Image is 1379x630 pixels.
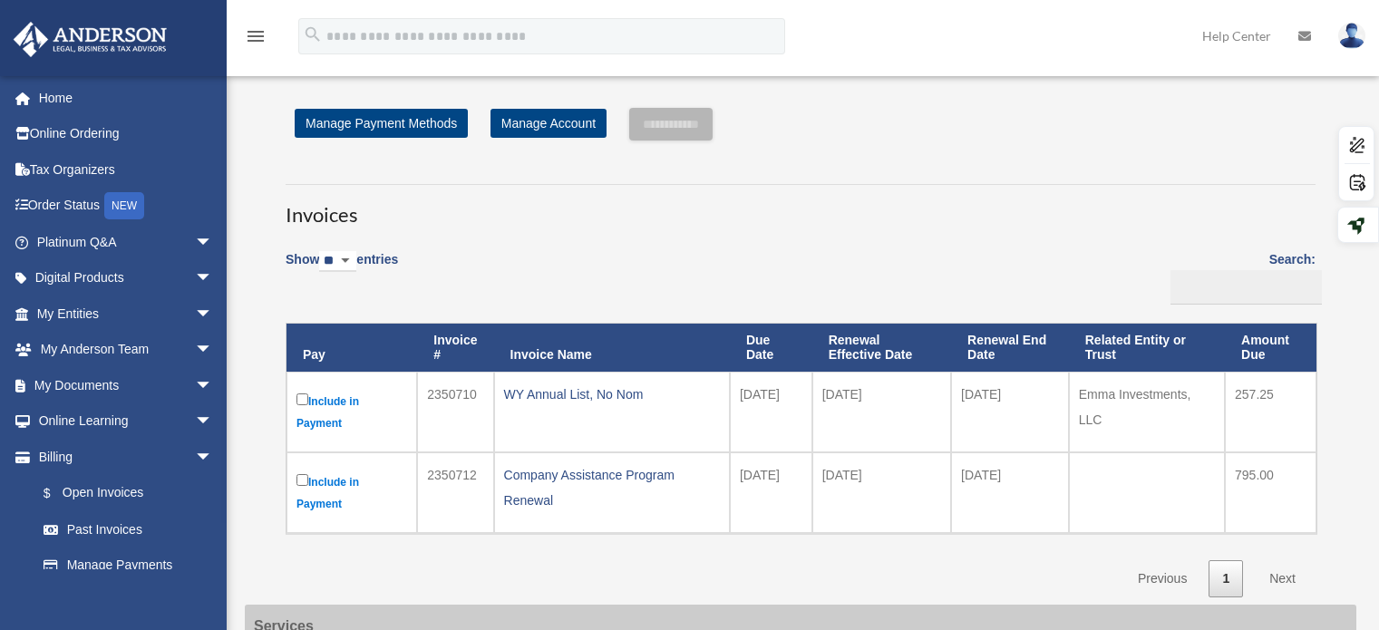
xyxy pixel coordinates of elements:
a: Previous [1124,560,1200,597]
td: 257.25 [1225,372,1316,452]
span: arrow_drop_down [195,439,231,476]
span: arrow_drop_down [195,367,231,404]
td: [DATE] [730,452,812,533]
a: Home [13,80,240,116]
th: Invoice Name: activate to sort column ascending [494,324,730,373]
a: Manage Account [490,109,607,138]
a: Billingarrow_drop_down [13,439,231,475]
a: Manage Payment Methods [295,109,468,138]
th: Due Date: activate to sort column ascending [730,324,812,373]
span: arrow_drop_down [195,224,231,261]
div: WY Annual List, No Nom [504,382,720,407]
th: Renewal End Date: activate to sort column ascending [951,324,1069,373]
h3: Invoices [286,184,1316,229]
select: Showentries [319,251,356,272]
a: My Anderson Teamarrow_drop_down [13,332,240,368]
input: Include in Payment [296,474,308,486]
label: Show entries [286,248,398,290]
td: 2350712 [417,452,493,533]
th: Related Entity or Trust: activate to sort column ascending [1069,324,1225,373]
th: Invoice #: activate to sort column ascending [417,324,493,373]
img: Anderson Advisors Platinum Portal [8,22,172,57]
td: [DATE] [951,372,1069,452]
img: User Pic [1338,23,1365,49]
input: Include in Payment [296,393,308,405]
td: 2350710 [417,372,493,452]
td: [DATE] [812,452,951,533]
a: $Open Invoices [25,475,222,512]
a: Online Learningarrow_drop_down [13,403,240,440]
a: Online Ordering [13,116,240,152]
label: Search: [1164,248,1316,305]
span: arrow_drop_down [195,296,231,333]
a: Digital Productsarrow_drop_down [13,260,240,296]
td: [DATE] [812,372,951,452]
a: Platinum Q&Aarrow_drop_down [13,224,240,260]
td: 795.00 [1225,452,1316,533]
span: $ [53,482,63,505]
th: Pay: activate to sort column descending [286,324,417,373]
a: Order StatusNEW [13,188,240,225]
th: Amount Due: activate to sort column ascending [1225,324,1316,373]
label: Include in Payment [296,470,407,515]
a: Tax Organizers [13,151,240,188]
a: 1 [1209,560,1243,597]
div: NEW [104,192,144,219]
span: arrow_drop_down [195,403,231,441]
a: menu [245,32,267,47]
span: arrow_drop_down [195,332,231,369]
input: Search: [1170,270,1322,305]
label: Include in Payment [296,390,407,434]
i: menu [245,25,267,47]
span: arrow_drop_down [195,260,231,297]
div: Company Assistance Program Renewal [504,462,720,513]
td: [DATE] [951,452,1069,533]
a: Next [1256,560,1309,597]
i: search [303,24,323,44]
a: Past Invoices [25,511,231,548]
th: Renewal Effective Date: activate to sort column ascending [812,324,951,373]
a: My Documentsarrow_drop_down [13,367,240,403]
a: Manage Payments [25,548,231,584]
td: Emma Investments, LLC [1069,372,1225,452]
a: My Entitiesarrow_drop_down [13,296,240,332]
td: [DATE] [730,372,812,452]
